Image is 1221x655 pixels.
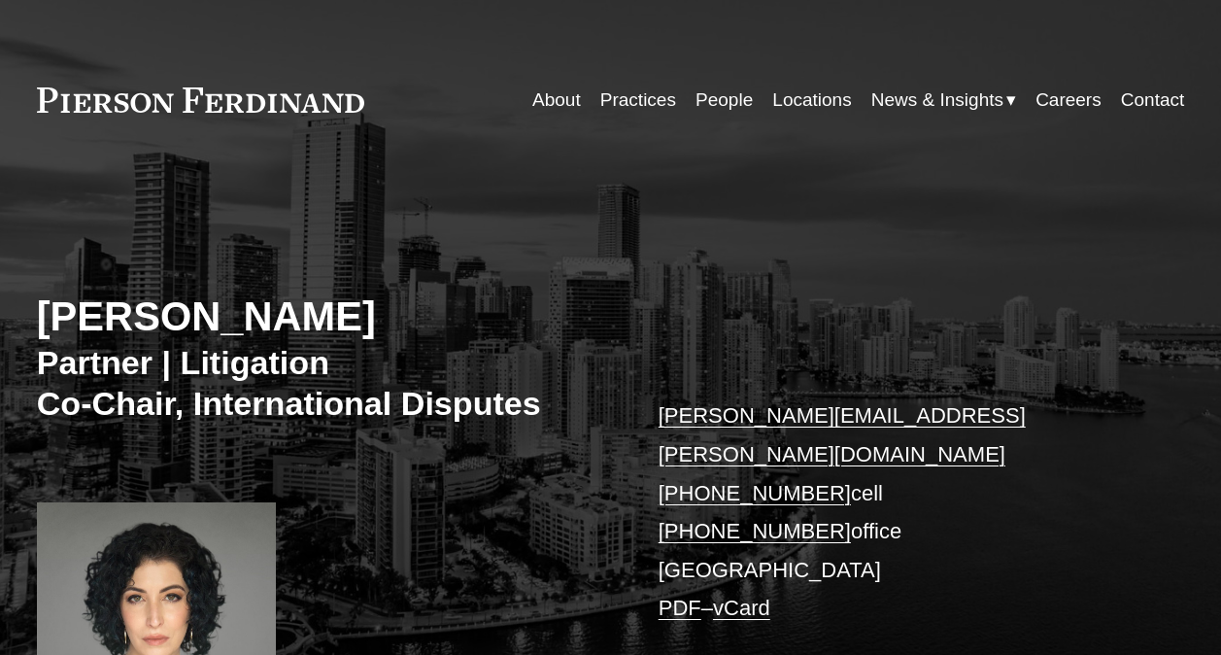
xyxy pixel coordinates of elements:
a: Contact [1121,82,1184,119]
a: [PHONE_NUMBER] [659,519,851,543]
a: [PHONE_NUMBER] [659,481,851,505]
a: Practices [600,82,676,119]
a: [PERSON_NAME][EMAIL_ADDRESS][PERSON_NAME][DOMAIN_NAME] [659,403,1026,466]
p: cell office [GEOGRAPHIC_DATA] – [659,396,1136,628]
a: Locations [772,82,851,119]
a: About [532,82,581,119]
a: folder dropdown [871,82,1016,119]
h3: Partner | Litigation Co-Chair, International Disputes [37,342,611,424]
span: News & Insights [871,84,1003,117]
a: People [695,82,753,119]
a: Careers [1035,82,1102,119]
a: vCard [713,596,770,620]
h2: [PERSON_NAME] [37,293,611,341]
a: PDF [659,596,701,620]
